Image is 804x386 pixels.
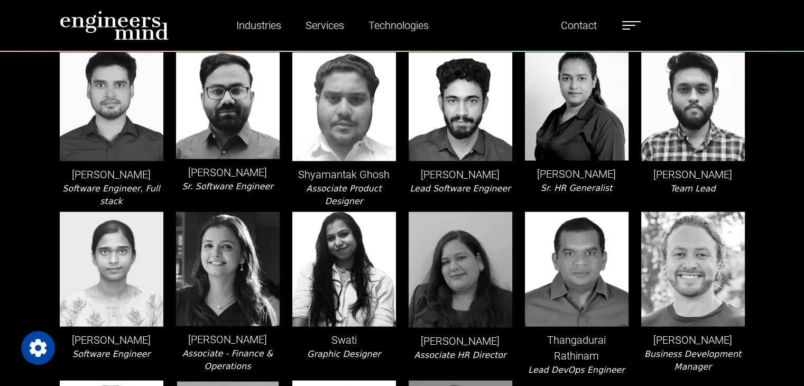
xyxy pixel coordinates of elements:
[60,332,163,348] p: [PERSON_NAME]
[306,183,381,206] i: Associate Product Designer
[414,350,506,360] i: Associate HR Director
[182,348,273,371] i: Associate - Finance & Operations
[62,183,160,206] i: Software Engineer, Full stack
[641,167,745,182] p: [PERSON_NAME]
[307,349,381,359] i: Graphic Designer
[541,183,613,193] i: Sr. HR Generalist
[176,332,280,347] p: [PERSON_NAME]
[232,13,285,38] a: Industries
[60,11,169,40] img: logo
[525,46,629,161] img: leader-img
[60,46,163,161] img: leader-img
[409,46,512,161] img: leader-img
[60,212,163,327] img: leader-img
[528,365,625,375] i: Lead DevOps Engineer
[292,46,396,161] img: leader-img
[409,333,512,349] p: [PERSON_NAME]
[292,332,396,348] p: Swati
[525,212,629,327] img: leader-img
[60,167,163,182] p: [PERSON_NAME]
[176,164,280,180] p: [PERSON_NAME]
[182,181,273,191] i: Sr. Software Engineer
[72,349,150,359] i: Software Engineer
[557,13,601,38] a: Contact
[292,212,396,327] img: leader-img
[301,13,348,38] a: Services
[176,46,280,159] img: leader-img
[641,212,745,327] img: leader-img
[364,13,433,38] a: Technologies
[670,183,716,194] i: Team Lead
[644,349,741,372] i: Business Development Manager
[641,332,745,348] p: [PERSON_NAME]
[176,212,280,326] img: leader-img
[641,46,745,161] img: leader-img
[409,212,512,328] img: leader-img
[410,183,510,194] i: Lead Software Engineer
[525,332,629,364] p: Thangadurai Rathinam
[409,167,512,182] p: [PERSON_NAME]
[525,166,629,182] p: [PERSON_NAME]
[292,167,396,182] p: Shyamantak Ghosh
